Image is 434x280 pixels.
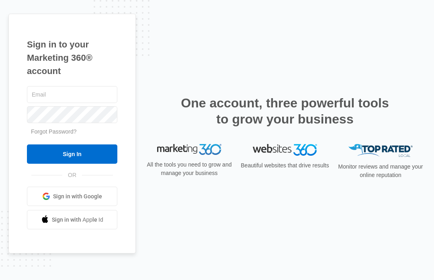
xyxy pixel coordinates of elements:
[27,86,117,103] input: Email
[52,216,103,224] span: Sign in with Apple Id
[178,95,391,127] h2: One account, three powerful tools to grow your business
[27,38,117,78] h1: Sign in to your Marketing 360® account
[27,187,117,206] a: Sign in with Google
[53,192,102,201] span: Sign in with Google
[144,161,234,177] p: All the tools you need to grow and manage your business
[240,161,330,170] p: Beautiful websites that drive results
[336,163,426,179] p: Monitor reviews and manage your online reputation
[348,144,413,157] img: Top Rated Local
[253,144,317,156] img: Websites 360
[31,128,77,135] a: Forgot Password?
[157,144,221,155] img: Marketing 360
[27,144,117,164] input: Sign In
[62,171,82,179] span: OR
[27,210,117,229] a: Sign in with Apple Id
